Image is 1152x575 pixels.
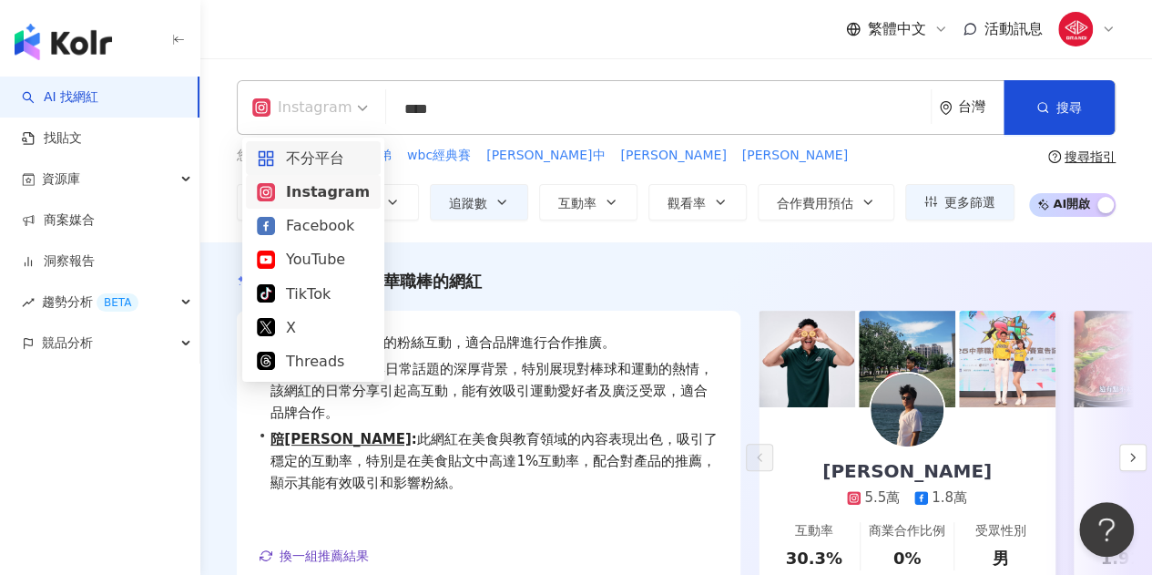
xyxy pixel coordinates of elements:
[259,542,370,570] button: 換一組推薦結果
[257,248,370,271] div: YouTube
[270,428,719,494] span: 此網紅在美食與教育領域的內容表現出色，吸引了穩定的互動率，特別是在美食貼文中高達1%互動率，配合對產品的推薦，顯示其能有效吸引和影響粉絲。
[257,149,275,168] span: appstore
[620,147,726,165] span: [PERSON_NAME]
[864,488,900,508] div: 5.5萬
[859,311,955,407] img: post-image
[412,431,417,447] span: :
[932,488,967,508] div: 1.8萬
[869,522,945,540] div: 商業合作比例
[237,184,322,221] button: 類型
[449,196,487,210] span: 追蹤數
[257,282,370,305] div: TikTok
[406,146,472,166] button: wbc經典賽
[97,293,138,312] div: BETA
[252,93,352,122] div: Instagram
[758,184,894,221] button: 合作費用預估
[668,196,706,210] span: 觀看率
[15,24,112,60] img: logo
[871,374,943,447] img: KOL Avatar
[785,547,841,570] div: 30.3%
[259,428,719,494] div: •
[742,147,848,165] span: [PERSON_NAME]
[257,214,370,237] div: Facebook
[1048,150,1061,163] span: question-circle
[974,522,1025,540] div: 受眾性別
[257,147,370,169] div: 不分平台
[777,196,853,210] span: 合作費用預估
[257,180,370,203] div: Instagram
[741,146,849,166] button: [PERSON_NAME]
[558,196,596,210] span: 互動率
[984,20,1043,37] span: 活動訊息
[905,184,1014,221] button: 更多篩選
[407,147,471,165] span: wbc經典賽
[42,323,93,364] span: 競品分析
[958,99,1004,115] div: 台灣
[430,184,528,221] button: 追蹤數
[22,88,98,107] a: searchAI 找網紅
[619,146,727,166] button: [PERSON_NAME]
[260,270,482,293] div: AI 推薦 ：
[486,147,605,165] span: [PERSON_NAME]中
[944,195,995,210] span: 更多篩選
[257,316,370,339] div: X
[539,184,637,221] button: 互動率
[22,252,95,271] a: 洞察報告
[270,358,719,424] span: 具備運動與日常話題的深厚背景，特別展現對棒球和運動的熱情，該網紅的日常分享引起高互動，能有效吸引運動愛好者及廣泛受眾，適合品牌合作。
[893,547,922,570] div: 0%
[42,282,138,323] span: 趨勢分析
[42,159,80,200] span: 資源庫
[22,211,95,230] a: 商案媒合
[992,547,1008,570] div: 男
[270,431,411,447] a: 陪[PERSON_NAME]
[237,147,326,165] span: 您可能感興趣：
[22,296,35,309] span: rise
[1056,100,1082,115] span: 搜尋
[795,522,833,540] div: 互動率
[868,19,926,39] span: 繁體中文
[648,184,747,221] button: 觀看率
[22,129,82,148] a: 找貼文
[259,358,719,424] div: •
[959,311,1055,407] img: post-image
[1004,80,1115,135] button: 搜尋
[759,311,855,407] img: post-image
[804,458,1010,484] div: [PERSON_NAME]
[1058,12,1093,46] img: GD.jpg
[334,272,482,291] span: 推薦中華職棒的網紅
[280,549,369,563] span: 換一組推薦結果
[485,146,606,166] button: [PERSON_NAME]中
[1079,502,1134,557] iframe: Help Scout Beacon - Open
[939,101,953,115] span: environment
[257,350,370,373] div: Threads
[1065,149,1116,164] div: 搜尋指引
